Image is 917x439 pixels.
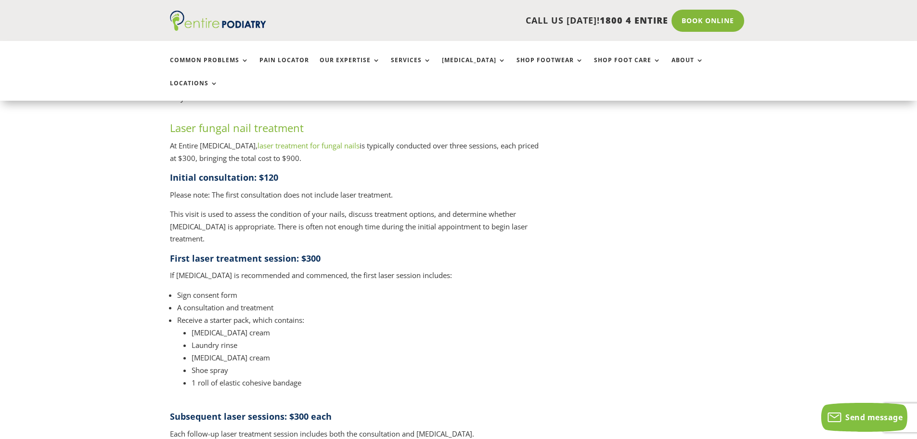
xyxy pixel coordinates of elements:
[177,289,544,301] li: Sign consent form
[170,189,544,209] p: Please note: The first consultation does not include laser treatment.
[170,11,266,31] img: logo (1)
[177,314,544,403] li: Receive a starter pack, which contains:
[672,10,744,32] a: Book Online
[170,57,249,78] a: Common Problems
[192,376,544,389] li: 1 roll of elastic cohesive bandage
[192,351,544,364] li: [MEDICAL_DATA] cream
[192,326,544,339] li: [MEDICAL_DATA] cream
[192,364,544,376] li: Shoe spray
[442,57,506,78] a: [MEDICAL_DATA]
[845,412,903,423] span: Send message
[303,14,668,27] p: CALL US [DATE]!
[258,141,360,150] a: laser treatment for fungal nails
[600,14,668,26] span: 1800 4 ENTIRE
[170,253,321,264] strong: First laser treatment session: $300
[821,403,907,432] button: Send message
[192,339,544,351] li: Laundry rinse
[170,80,218,101] a: Locations
[672,57,704,78] a: About
[391,57,431,78] a: Services
[170,23,266,33] a: Entire Podiatry
[170,411,332,422] strong: Subsequent laser sessions: $300 each
[177,301,544,314] li: A consultation and treatment
[170,172,278,183] strong: Initial consultation: $120
[170,140,544,172] p: At Entire [MEDICAL_DATA], is typically conducted over three sessions, each priced at $300, bringi...
[259,57,309,78] a: Pain Locator
[320,57,380,78] a: Our Expertise
[170,269,544,289] p: If [MEDICAL_DATA] is recommended and commenced, the first laser session includes:
[517,57,583,78] a: Shop Footwear
[594,57,661,78] a: Shop Foot Care
[170,120,304,135] a: Laser fungal nail treatment
[170,208,544,253] p: This visit is used to assess the condition of your nails, discuss treatment options, and determin...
